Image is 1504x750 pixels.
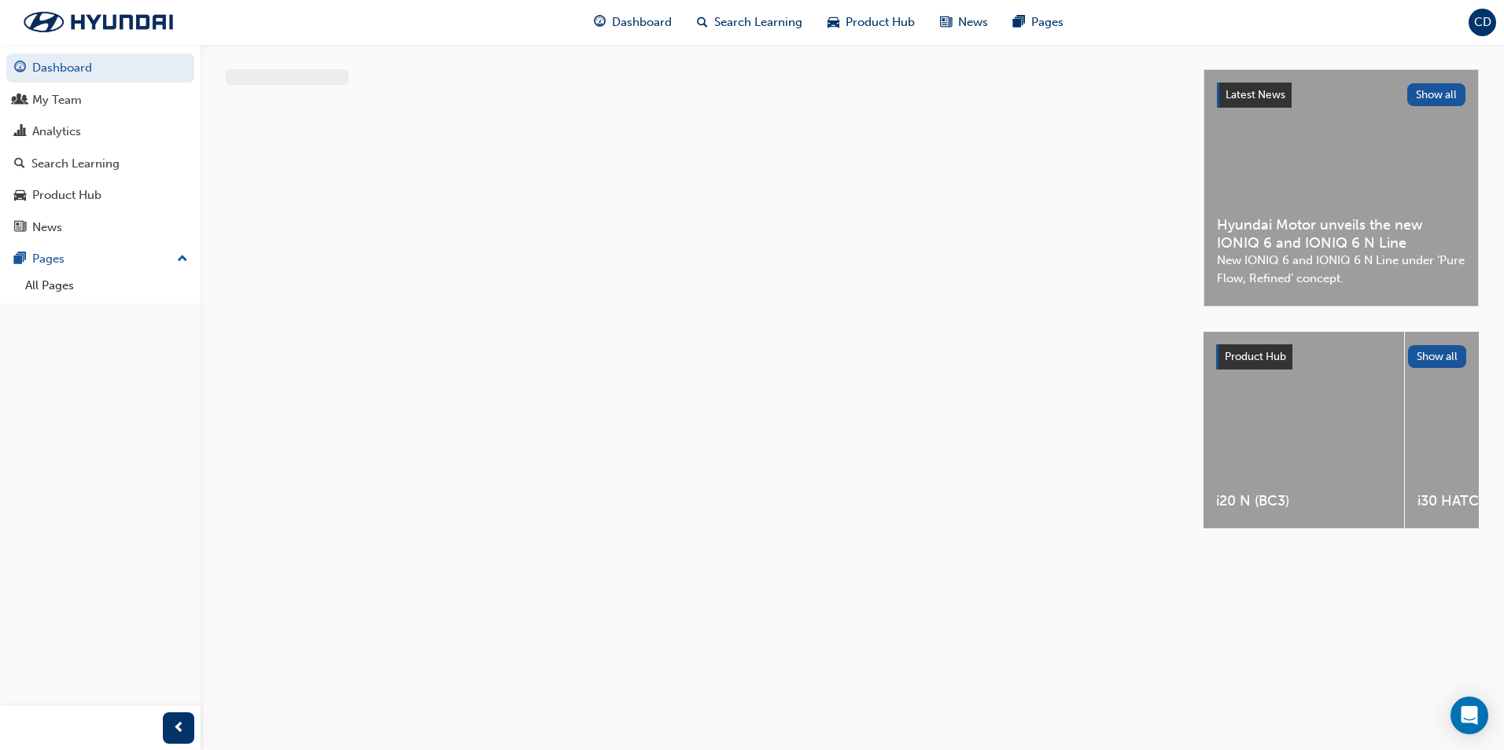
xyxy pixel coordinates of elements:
span: up-icon [177,249,188,270]
span: Product Hub [846,13,915,31]
a: Dashboard [6,53,194,83]
div: Pages [32,250,65,268]
span: Product Hub [1225,350,1286,363]
div: Analytics [32,123,81,141]
span: Pages [1031,13,1063,31]
a: News [6,213,194,242]
span: pages-icon [1013,13,1025,32]
a: search-iconSearch Learning [684,6,815,39]
span: guage-icon [14,61,26,75]
button: Pages [6,244,194,274]
span: News [958,13,988,31]
span: Hyundai Motor unveils the new IONIQ 6 and IONIQ 6 N Line [1217,216,1465,252]
div: Product Hub [32,186,101,204]
img: Trak [8,6,189,39]
button: Show all [1408,345,1467,368]
button: Show all [1407,83,1466,106]
a: Product HubShow all [1216,344,1466,369]
a: My Team [6,86,194,115]
div: Search Learning [31,155,120,173]
button: DashboardMy TeamAnalyticsSearch LearningProduct HubNews [6,50,194,244]
div: Open Intercom Messenger [1451,697,1488,734]
span: pages-icon [14,252,26,267]
span: car-icon [828,13,839,32]
span: prev-icon [173,719,185,738]
span: search-icon [14,157,25,171]
a: pages-iconPages [1001,6,1076,39]
span: car-icon [14,189,26,203]
a: guage-iconDashboard [581,6,684,39]
div: My Team [32,91,82,109]
button: CD [1469,9,1496,36]
a: i20 N (BC3) [1204,332,1404,528]
a: Search Learning [6,149,194,178]
a: Latest NewsShow all [1217,83,1465,108]
a: news-iconNews [927,6,1001,39]
a: Latest NewsShow allHyundai Motor unveils the new IONIQ 6 and IONIQ 6 N LineNew IONIQ 6 and IONIQ ... [1204,69,1479,307]
a: Analytics [6,117,194,146]
a: car-iconProduct Hub [815,6,927,39]
span: search-icon [697,13,708,32]
div: News [32,219,62,237]
span: CD [1474,13,1491,31]
span: Search Learning [714,13,802,31]
span: New IONIQ 6 and IONIQ 6 N Line under ‘Pure Flow, Refined’ concept. [1217,252,1465,287]
a: Product Hub [6,181,194,210]
span: chart-icon [14,125,26,139]
span: Latest News [1226,88,1285,101]
a: All Pages [19,274,194,298]
span: guage-icon [594,13,606,32]
span: news-icon [940,13,952,32]
span: Dashboard [612,13,672,31]
span: people-icon [14,94,26,108]
span: news-icon [14,221,26,235]
span: i20 N (BC3) [1216,492,1392,510]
